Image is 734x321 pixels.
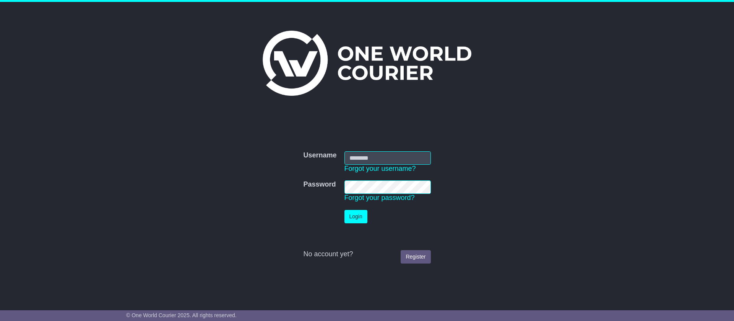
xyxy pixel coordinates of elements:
img: One World [263,31,471,96]
label: Password [303,180,336,189]
a: Register [401,250,430,264]
button: Login [344,210,367,223]
a: Forgot your username? [344,165,416,172]
span: © One World Courier 2025. All rights reserved. [126,312,237,318]
label: Username [303,151,336,160]
a: Forgot your password? [344,194,415,201]
div: No account yet? [303,250,430,259]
